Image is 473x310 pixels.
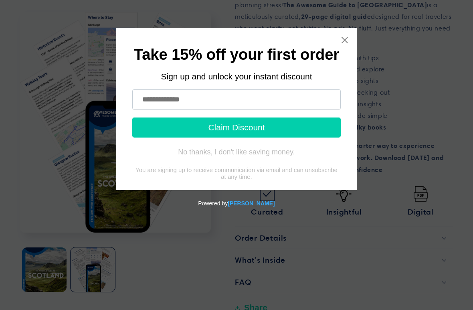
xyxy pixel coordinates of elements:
[178,148,295,156] div: No thanks, I don't like saving money.
[132,118,341,138] button: Claim Discount
[228,200,275,207] a: Powered by Tydal
[132,48,341,61] h1: Take 15% off your first order
[132,166,341,180] div: You are signing up to receive communication via email and can unsubscribe at any time.
[132,72,341,81] div: Sign up and unlock your instant discount
[3,190,470,217] div: Powered by
[341,36,349,44] a: Close widget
